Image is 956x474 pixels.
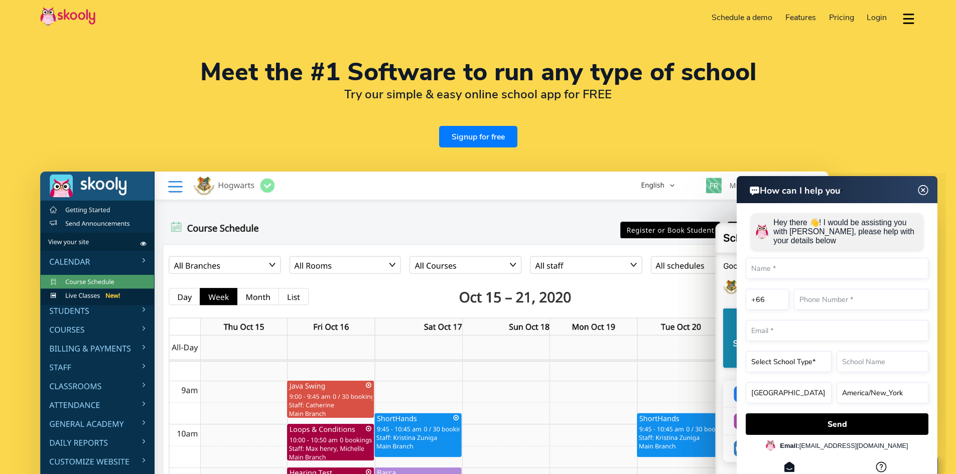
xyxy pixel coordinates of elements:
a: Pricing [823,10,861,26]
a: Login [860,10,893,26]
a: Features [779,10,823,26]
span: Pricing [829,12,854,23]
a: Schedule a demo [706,10,779,26]
button: dropdown menu [901,7,916,30]
span: Login [867,12,887,23]
h1: Meet the #1 Software to run any type of school [40,60,916,84]
h2: Try our simple & easy online school app for FREE [40,87,916,102]
img: Skooly [40,7,95,26]
a: Signup for free [439,126,517,147]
